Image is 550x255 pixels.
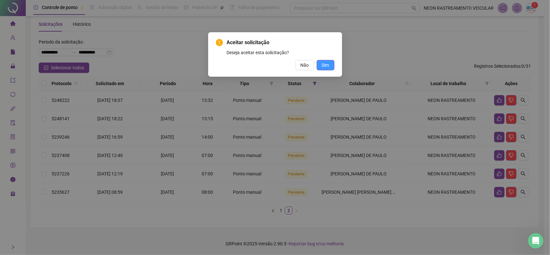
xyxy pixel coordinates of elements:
[528,233,544,249] iframe: Intercom live chat
[322,62,329,69] span: Sim
[227,39,334,46] span: Aceitar solicitação
[317,60,334,70] button: Sim
[301,62,309,69] span: Não
[295,60,314,70] button: Não
[227,49,334,56] div: Deseja aceitar esta solicitação?
[216,39,223,46] span: exclamation-circle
